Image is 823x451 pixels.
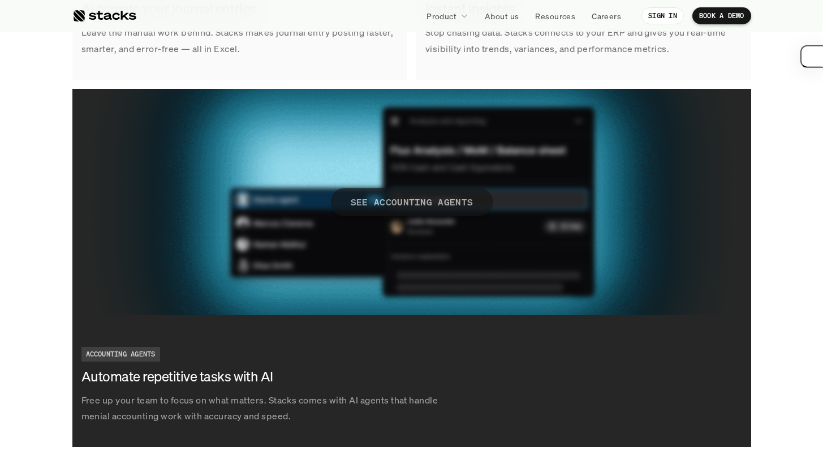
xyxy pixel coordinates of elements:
[528,6,582,26] a: Resources
[485,10,519,22] p: About us
[648,12,677,20] p: SIGN IN
[478,6,525,26] a: About us
[81,24,398,57] p: Leave the manual work behind. Stacks makes journal entry posting faster, smarter, and error-free ...
[699,12,744,20] p: BOOK A DEMO
[592,10,621,22] p: Careers
[330,188,493,216] span: SEE ACCOUNTING AGENTS
[641,7,684,24] a: SIGN IN
[426,10,456,22] p: Product
[81,392,449,425] p: Free up your team to focus on what matters. Stacks comes with AI agents that handle menial accoun...
[72,89,751,448] a: SEE ACCOUNTING AGENTSFree up your team to focus on what matters. Stacks comes with AI agents that...
[425,24,742,57] p: Stop chasing data. Stacks connects to your ERP and gives you real-time visibility into trends, va...
[350,194,473,210] p: SEE ACCOUNTING AGENTS
[535,10,575,22] p: Resources
[81,367,393,386] h3: Automate repetitive tasks with AI
[585,6,628,26] a: Careers
[133,262,183,270] a: Privacy Policy
[692,7,751,24] a: BOOK A DEMO
[86,350,156,358] h2: ACCOUNTING AGENTS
